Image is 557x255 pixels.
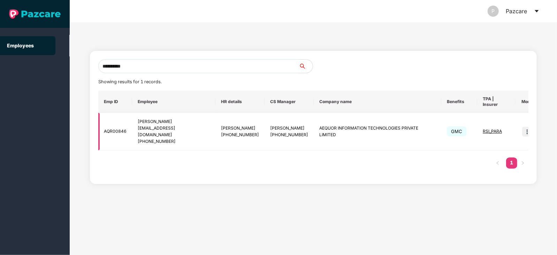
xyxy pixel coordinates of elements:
[506,157,517,168] a: 1
[270,125,308,132] div: [PERSON_NAME]
[492,157,503,169] button: left
[516,91,537,113] th: More
[132,91,215,113] th: Employee
[298,63,313,69] span: search
[534,8,540,14] span: caret-down
[138,118,210,125] div: [PERSON_NAME]
[522,127,532,137] img: icon
[221,132,259,138] div: [PHONE_NUMBER]
[270,132,308,138] div: [PHONE_NUMBER]
[477,91,516,113] th: TPA | Insurer
[215,91,265,113] th: HR details
[521,161,525,165] span: right
[138,125,210,138] div: [EMAIL_ADDRESS][DOMAIN_NAME]
[517,157,528,169] li: Next Page
[221,125,259,132] div: [PERSON_NAME]
[298,59,313,73] button: search
[98,113,132,150] td: AQR00846
[98,79,162,84] span: Showing results for 1 records.
[265,91,314,113] th: CS Manager
[517,157,528,169] button: right
[506,157,517,169] li: 1
[483,129,502,134] span: RSI_PARA
[7,42,34,48] a: Employees
[496,161,500,165] span: left
[314,113,441,150] td: AEQUOR INFORMATION TECHNOLOGIES PRIVATE LIMITED
[314,91,441,113] th: Company name
[138,138,210,145] div: [PHONE_NUMBER]
[492,157,503,169] li: Previous Page
[492,6,495,17] span: P
[447,126,466,136] span: GMC
[441,91,477,113] th: Benefits
[98,91,132,113] th: Emp ID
